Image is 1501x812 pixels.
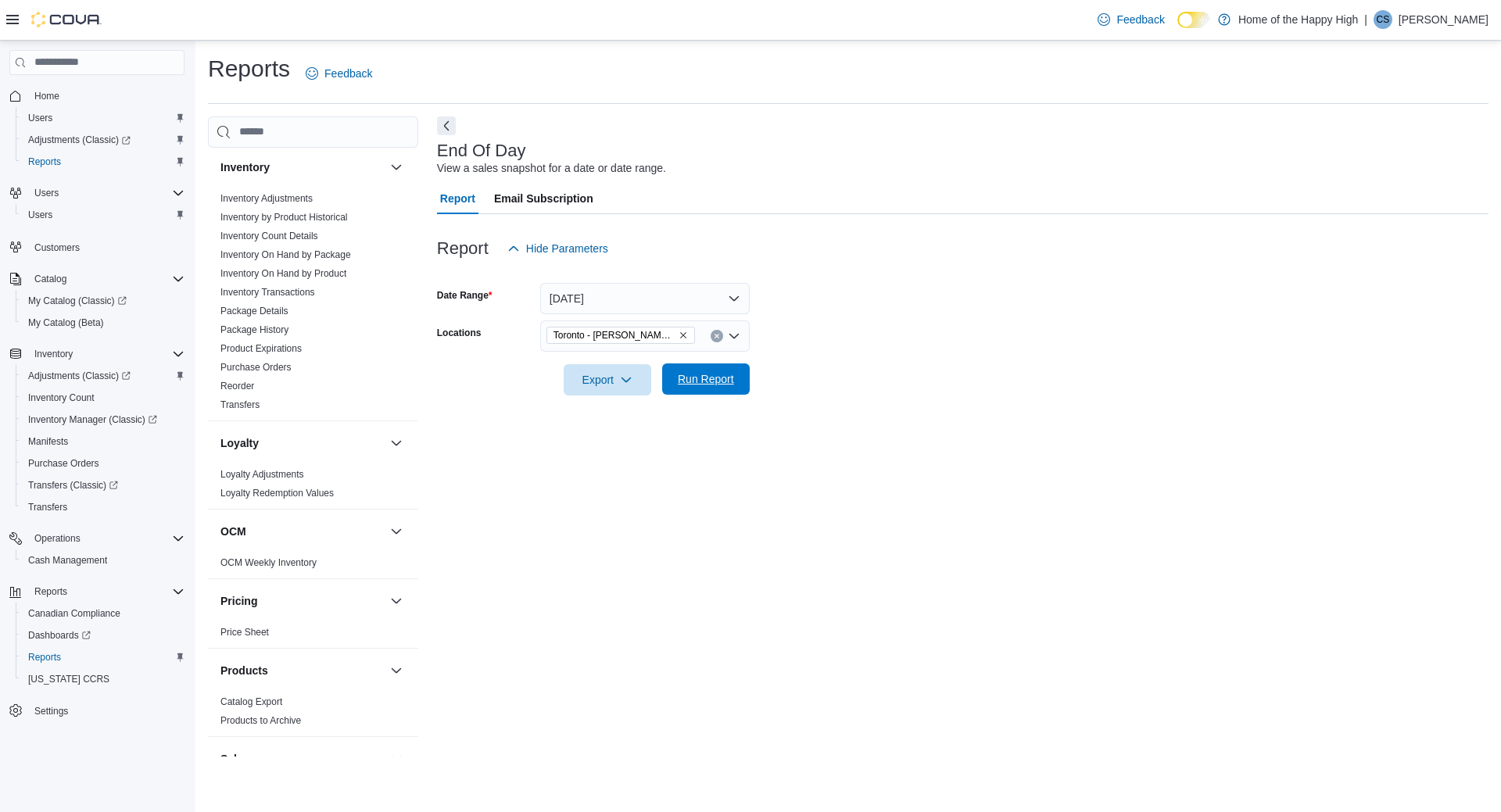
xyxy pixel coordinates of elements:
[28,479,118,492] span: Transfers (Classic)
[3,182,191,204] button: Users
[28,134,131,146] span: Adjustments (Classic)
[22,206,184,224] span: Users
[16,453,191,474] button: Purchase Orders
[22,604,127,623] a: Canadian Compliance
[387,522,406,541] button: OCM
[220,696,282,708] span: Catalog Export
[220,230,318,242] span: Inventory Count Details
[1177,12,1210,28] input: Dark Mode
[22,626,184,645] span: Dashboards
[22,648,67,667] a: Reports
[16,431,191,453] button: Manifests
[220,231,318,241] a: Inventory Count Details
[440,183,475,214] span: Report
[220,696,282,707] a: Catalog Export
[22,604,184,623] span: Canadian Compliance
[28,392,95,404] span: Inventory Count
[564,364,651,395] button: Export
[22,292,133,310] a: My Catalog (Classic)
[16,365,191,387] a: Adjustments (Classic)
[22,313,184,332] span: My Catalog (Beta)
[220,593,384,609] button: Pricing
[34,273,66,285] span: Catalog
[22,131,137,149] a: Adjustments (Classic)
[28,582,184,601] span: Reports
[3,84,191,107] button: Home
[728,330,740,342] button: Open list of options
[220,468,304,481] span: Loyalty Adjustments
[16,204,191,226] button: Users
[28,435,68,448] span: Manifests
[34,705,68,717] span: Settings
[28,270,184,288] span: Catalog
[28,529,184,548] span: Operations
[324,66,372,81] span: Feedback
[28,238,86,257] a: Customers
[387,158,406,177] button: Inventory
[220,435,259,451] h3: Loyalty
[3,343,191,365] button: Inventory
[220,159,384,175] button: Inventory
[1374,10,1392,29] div: Christine Sommerville
[16,107,191,129] button: Users
[3,235,191,258] button: Customers
[34,187,59,199] span: Users
[299,58,378,89] a: Feedback
[540,283,750,314] button: [DATE]
[22,670,184,689] span: Washington CCRS
[387,434,406,453] button: Loyalty
[22,292,184,310] span: My Catalog (Classic)
[220,399,260,411] span: Transfers
[494,183,593,214] span: Email Subscription
[220,305,288,317] span: Package Details
[220,663,268,678] h3: Products
[220,524,384,539] button: OCM
[22,454,106,473] a: Purchase Orders
[28,651,61,664] span: Reports
[220,362,292,373] a: Purchase Orders
[437,239,489,258] h3: Report
[22,206,59,224] a: Users
[220,306,288,317] a: Package Details
[22,648,184,667] span: Reports
[220,435,384,451] button: Loyalty
[220,488,334,499] a: Loyalty Redemption Values
[28,701,184,721] span: Settings
[220,663,384,678] button: Products
[28,295,127,307] span: My Catalog (Classic)
[16,387,191,409] button: Inventory Count
[1399,10,1488,29] p: [PERSON_NAME]
[220,487,334,499] span: Loyalty Redemption Values
[34,90,59,102] span: Home
[22,432,184,451] span: Manifests
[9,78,184,763] nav: Complex example
[22,498,184,517] span: Transfers
[220,557,317,568] a: OCM Weekly Inventory
[220,399,260,410] a: Transfers
[526,241,608,256] span: Hide Parameters
[1238,10,1358,29] p: Home of the Happy High
[16,129,191,151] a: Adjustments (Classic)
[16,290,191,312] a: My Catalog (Classic)
[34,348,73,360] span: Inventory
[28,184,65,202] button: Users
[220,286,315,299] span: Inventory Transactions
[501,233,614,264] button: Hide Parameters
[220,343,302,354] a: Product Expirations
[208,692,418,736] div: Products
[220,267,346,280] span: Inventory On Hand by Product
[220,212,348,223] a: Inventory by Product Historical
[220,193,313,204] a: Inventory Adjustments
[387,592,406,610] button: Pricing
[22,498,73,517] a: Transfers
[28,270,73,288] button: Catalog
[34,532,81,545] span: Operations
[1377,10,1390,29] span: CS
[437,141,526,160] h3: End Of Day
[208,53,290,84] h1: Reports
[220,192,313,205] span: Inventory Adjustments
[220,715,301,726] a: Products to Archive
[553,327,675,343] span: Toronto - [PERSON_NAME] Ave - Friendly Stranger
[34,585,67,598] span: Reports
[28,87,66,106] a: Home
